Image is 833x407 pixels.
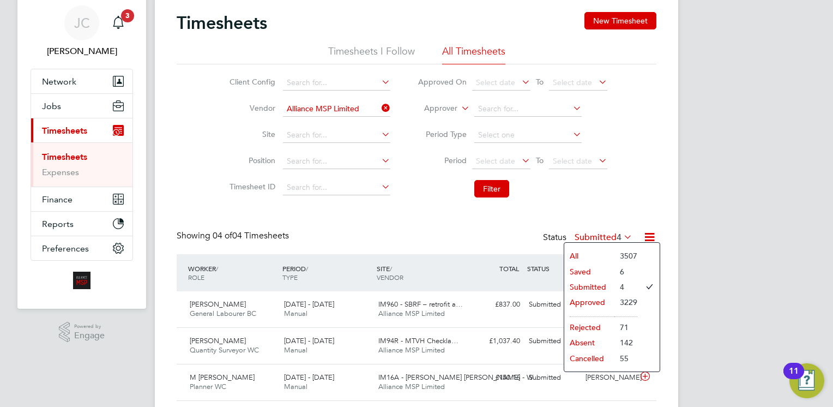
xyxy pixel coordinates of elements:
[284,309,307,318] span: Manual
[190,336,246,345] span: [PERSON_NAME]
[283,101,390,117] input: Search for...
[306,264,308,273] span: /
[190,345,259,355] span: Quantity Surveyor WC
[614,295,637,310] li: 3229
[226,155,275,165] label: Position
[42,125,87,136] span: Timesheets
[474,128,582,143] input: Select one
[42,219,74,229] span: Reports
[74,331,105,340] span: Engage
[73,272,90,289] img: alliancemsp-logo-retina.png
[284,300,334,309] span: [DATE] - [DATE]
[31,118,132,142] button: Timesheets
[418,155,467,165] label: Period
[59,322,105,343] a: Powered byEngage
[284,345,307,355] span: Manual
[418,77,467,87] label: Approved On
[564,295,614,310] li: Approved
[614,264,637,279] li: 6
[190,309,256,318] span: General Labourer BC
[328,45,415,64] li: Timesheets I Follow
[280,259,374,287] div: PERIOD
[524,332,581,350] div: Submitted
[226,129,275,139] label: Site
[190,382,226,391] span: Planner WC
[31,69,132,93] button: Network
[617,232,621,243] span: 4
[213,230,232,241] span: 04 of
[378,309,445,318] span: Alliance MSP Limited
[42,243,89,254] span: Preferences
[226,103,275,113] label: Vendor
[789,363,824,398] button: Open Resource Center, 11 new notifications
[614,351,637,366] li: 55
[564,335,614,350] li: Absent
[107,5,129,40] a: 3
[283,180,390,195] input: Search for...
[524,296,581,314] div: Submitted
[378,373,540,382] span: IM16A - [PERSON_NAME] [PERSON_NAME] - W…
[284,373,334,382] span: [DATE] - [DATE]
[31,212,132,236] button: Reports
[31,5,133,58] a: JC[PERSON_NAME]
[614,335,637,350] li: 142
[581,369,638,387] div: [PERSON_NAME]
[377,273,403,282] span: VENDOR
[474,180,509,197] button: Filter
[378,336,458,345] span: IM94R - MTVH Checkla…
[42,76,76,87] span: Network
[524,259,581,278] div: STATUS
[284,382,307,391] span: Manual
[442,45,505,64] li: All Timesheets
[553,156,592,166] span: Select date
[378,300,463,309] span: IM960 - SBRF – retrofit a…
[190,300,246,309] span: [PERSON_NAME]
[213,230,289,241] span: 04 Timesheets
[564,279,614,295] li: Submitted
[378,345,445,355] span: Alliance MSP Limited
[614,279,637,295] li: 4
[476,77,515,87] span: Select date
[283,154,390,169] input: Search for...
[188,273,204,282] span: ROLE
[476,156,515,166] span: Select date
[226,182,275,191] label: Timesheet ID
[31,236,132,260] button: Preferences
[499,264,519,273] span: TOTAL
[378,382,445,391] span: Alliance MSP Limited
[564,351,614,366] li: Cancelled
[74,16,90,30] span: JC
[226,77,275,87] label: Client Config
[543,230,635,246] div: Status
[216,264,218,273] span: /
[390,264,392,273] span: /
[468,332,524,350] div: £1,037.40
[121,9,134,22] span: 3
[42,152,87,162] a: Timesheets
[374,259,468,287] div: SITE
[177,12,267,34] h2: Timesheets
[31,45,133,58] span: Jodie Canning
[42,167,79,177] a: Expenses
[185,259,280,287] div: WORKER
[533,75,547,89] span: To
[614,320,637,335] li: 71
[533,153,547,167] span: To
[283,128,390,143] input: Search for...
[31,142,132,187] div: Timesheets
[408,103,457,114] label: Approver
[177,230,291,242] div: Showing
[468,369,524,387] div: £150.16
[31,272,133,289] a: Go to home page
[74,322,105,331] span: Powered by
[282,273,298,282] span: TYPE
[284,336,334,345] span: [DATE] - [DATE]
[474,101,582,117] input: Search for...
[31,187,132,211] button: Finance
[564,320,614,335] li: Rejected
[524,369,581,387] div: Submitted
[468,296,524,314] div: £837.00
[190,373,255,382] span: M [PERSON_NAME]
[789,371,799,385] div: 11
[584,12,656,29] button: New Timesheet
